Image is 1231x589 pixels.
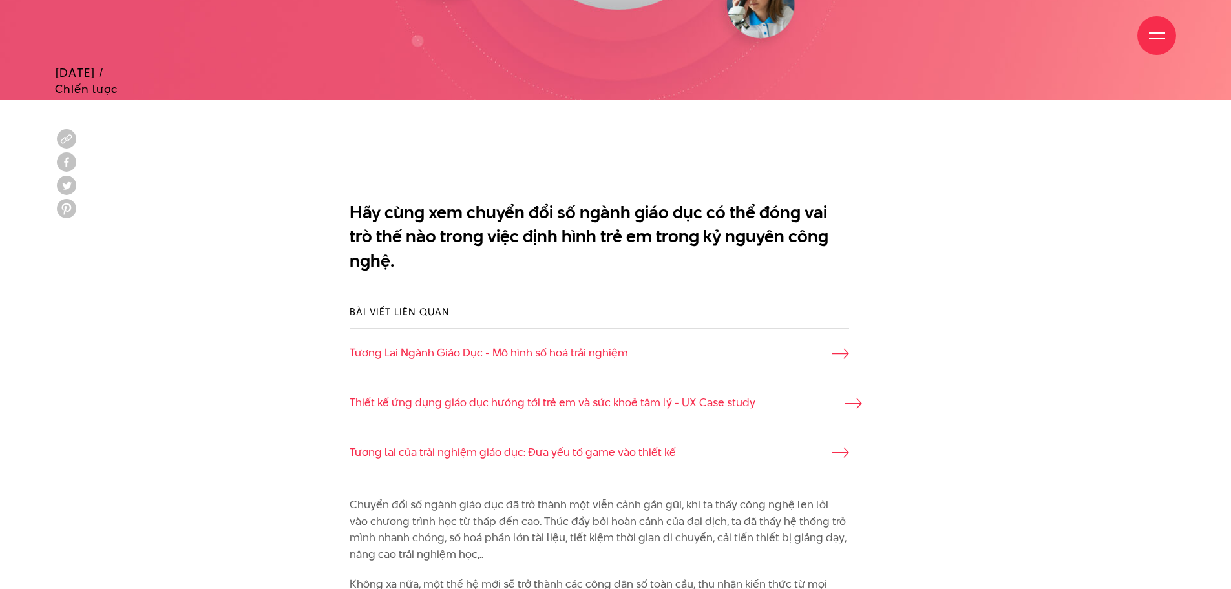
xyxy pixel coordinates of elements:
span: [DATE] / Chiến lược [55,65,118,97]
p: Hãy cùng xem chuyển đổi số ngành giáo dục có thể đóng vai trò thế nào trong việc định hình trẻ em... [350,200,849,273]
a: Thiết kế ứng dụng giáo dục hướng tới trẻ em và sức khoẻ tâm lý - UX Case study [350,395,849,411]
h3: Bài viết liên quan [350,305,849,318]
p: Chuyển đổi số ngành giáo dục đã trở thành một viễn cảnh gần gũi, khi ta thấy công nghệ len lỏi và... [350,497,849,563]
a: Tương Lai Ngành Giáo Dục - Mô hình số hoá trải nghiệm [350,345,849,362]
a: Tương lai của trải nghiệm giáo dục: Đưa yếu tố game vào thiết kế [350,444,849,461]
